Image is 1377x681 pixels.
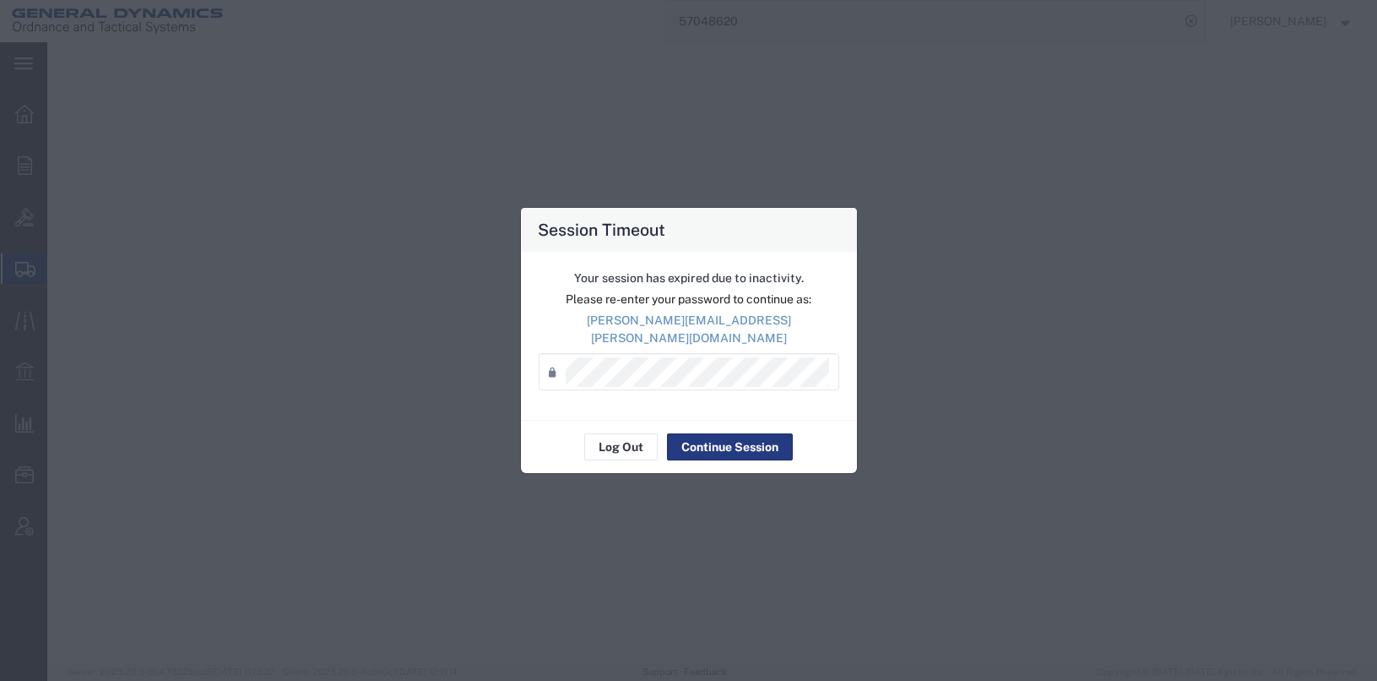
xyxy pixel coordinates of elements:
[584,433,658,460] button: Log Out
[538,217,665,242] h4: Session Timeout
[667,433,793,460] button: Continue Session
[539,291,839,308] p: Please re-enter your password to continue as:
[539,312,839,347] p: [PERSON_NAME][EMAIL_ADDRESS][PERSON_NAME][DOMAIN_NAME]
[539,270,839,287] p: Your session has expired due to inactivity.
